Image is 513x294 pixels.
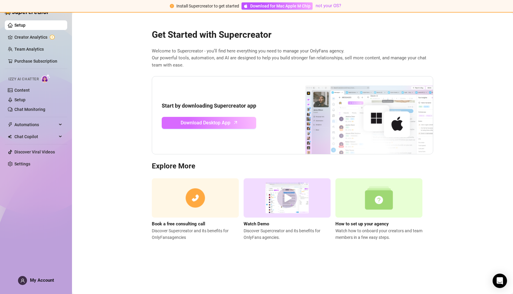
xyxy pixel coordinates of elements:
[14,120,57,129] span: Automations
[41,74,50,83] img: AI Chatter
[316,3,341,8] a: not your OS?
[30,278,54,283] span: My Account
[244,227,331,241] span: Discover Supercreator and its benefits for OnlyFans agencies.
[283,76,433,154] img: download app
[14,107,45,112] a: Chat Monitoring
[232,119,239,126] span: arrow-up
[335,221,389,227] strong: How to set up your agency
[152,221,205,227] strong: Book a free consulting call
[14,23,25,28] a: Setup
[14,132,57,141] span: Chat Copilot
[8,76,39,82] span: Izzy AI Chatter
[335,178,422,218] img: setup agency guide
[152,162,433,171] h3: Explore More
[14,150,55,154] a: Discover Viral Videos
[8,122,13,127] span: thunderbolt
[176,4,239,8] span: Install Supercreator to get started
[152,178,239,241] a: Book a free consulting callDiscover Supercreator and its benefits for OnlyFansagencies
[244,221,269,227] strong: Watch Demo
[241,2,313,10] a: Download for Mac Apple M Chip
[244,4,248,8] span: apple
[162,117,256,129] a: Download Desktop Apparrow-up
[244,178,331,218] img: supercreator demo
[162,102,256,109] strong: Start by downloading Supercreator app
[14,88,30,93] a: Content
[152,178,239,218] img: consulting call
[335,178,422,241] a: How to set up your agencyWatch how to onboard your creators and team members in a few easy steps.
[14,97,25,102] a: Setup
[493,274,507,288] div: Open Intercom Messenger
[250,3,310,9] span: Download for Mac Apple M Chip
[152,29,433,40] h2: Get Started with Supercreator
[152,48,433,69] span: Welcome to Supercreator - you’ll find here everything you need to manage your OnlyFans agency. Ou...
[14,47,44,52] a: Team Analytics
[244,178,331,241] a: Watch DemoDiscover Supercreator and its benefits for OnlyFans agencies.
[152,227,239,241] span: Discover Supercreator and its benefits for OnlyFans agencies
[14,162,30,166] a: Settings
[335,227,422,241] span: Watch how to onboard your creators and team members in a few easy steps.
[181,119,230,126] span: Download Desktop App
[8,135,12,139] img: Chat Copilot
[14,32,62,42] a: Creator Analytics exclamation-circle
[14,59,57,64] a: Purchase Subscription
[170,4,174,8] span: exclamation-circle
[20,278,25,283] span: user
